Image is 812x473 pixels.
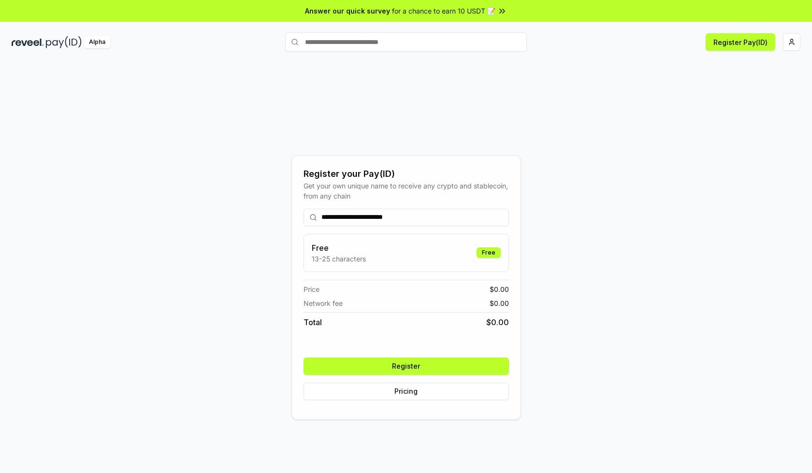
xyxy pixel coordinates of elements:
div: Alpha [84,36,111,48]
h3: Free [312,242,366,254]
img: pay_id [46,36,82,48]
div: Register your Pay(ID) [304,167,509,181]
span: for a chance to earn 10 USDT 📝 [392,6,495,16]
img: reveel_dark [12,36,44,48]
p: 13-25 characters [312,254,366,264]
span: $ 0.00 [490,298,509,308]
span: Answer our quick survey [305,6,390,16]
span: Total [304,316,322,328]
button: Pricing [304,383,509,400]
span: Price [304,284,319,294]
button: Register [304,358,509,375]
div: Free [477,247,501,258]
span: $ 0.00 [490,284,509,294]
span: $ 0.00 [486,316,509,328]
div: Get your own unique name to receive any crypto and stablecoin, from any chain [304,181,509,201]
span: Network fee [304,298,343,308]
button: Register Pay(ID) [706,33,775,51]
